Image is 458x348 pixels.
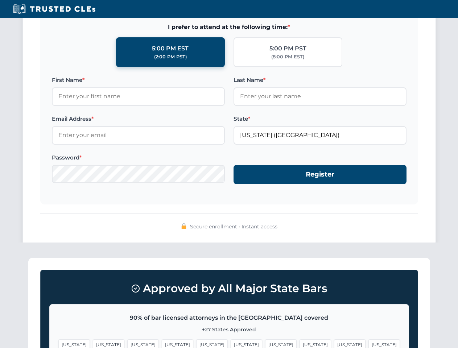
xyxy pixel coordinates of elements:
[49,279,409,298] h3: Approved by All Major State Bars
[271,53,304,61] div: (8:00 PM EST)
[52,153,225,162] label: Password
[58,326,400,333] p: +27 States Approved
[52,76,225,84] label: First Name
[152,44,189,53] div: 5:00 PM EST
[234,165,407,184] button: Register
[58,313,400,323] p: 90% of bar licensed attorneys in the [GEOGRAPHIC_DATA] covered
[52,87,225,105] input: Enter your first name
[269,44,306,53] div: 5:00 PM PST
[52,22,407,32] span: I prefer to attend at the following time:
[234,115,407,123] label: State
[234,126,407,144] input: Florida (FL)
[234,76,407,84] label: Last Name
[52,126,225,144] input: Enter your email
[52,115,225,123] label: Email Address
[234,87,407,105] input: Enter your last name
[190,223,277,231] span: Secure enrollment • Instant access
[154,53,187,61] div: (2:00 PM PST)
[181,223,187,229] img: 🔒
[11,4,98,14] img: Trusted CLEs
